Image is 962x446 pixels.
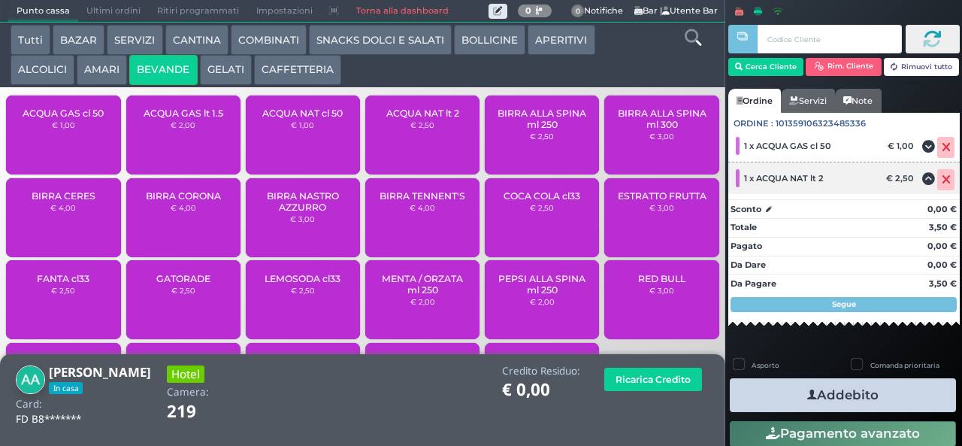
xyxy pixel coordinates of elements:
span: ACQUA GAS lt 1.5 [144,108,223,119]
span: ACQUA GAS cl 50 [23,108,104,119]
h4: Card: [16,399,42,410]
button: CANTINA [165,25,228,55]
span: Punto cassa [8,1,78,22]
small: € 2,00 [171,120,195,129]
small: € 4,00 [171,203,196,212]
button: ALCOLICI [11,55,74,85]
span: COCA COLA cl33 [504,190,580,202]
button: Tutti [11,25,50,55]
span: BIRRA TENNENT'S [380,190,465,202]
span: Ordine : [734,117,773,130]
b: [PERSON_NAME] [49,363,151,381]
small: € 1,00 [291,120,314,129]
span: In casa [49,382,83,394]
label: Asporto [752,360,779,370]
small: € 3,00 [649,203,674,212]
span: 1 x ACQUA NAT lt 2 [744,173,824,184]
strong: 0,00 € [927,204,957,214]
span: LEMOSODA cl33 [265,273,340,284]
span: BIRRA CERES [32,190,95,202]
div: € 1,00 [885,141,921,151]
small: € 2,50 [530,203,554,212]
strong: Totale [731,222,757,232]
label: Comanda prioritaria [870,360,939,370]
button: Rim. Cliente [806,58,882,76]
button: SERVIZI [107,25,162,55]
button: CAFFETTERIA [254,55,341,85]
small: € 2,50 [171,286,195,295]
button: Ricarica Credito [604,368,702,391]
button: SNACKS DOLCI E SALATI [309,25,452,55]
button: COMBINATI [231,25,307,55]
button: BOLLICINE [454,25,525,55]
span: ESTRATTO FRUTTA [618,190,706,202]
span: Impostazioni [248,1,321,22]
strong: Segue [832,299,856,309]
button: Rimuovi tutto [884,58,960,76]
span: PEPSI ALLA SPINA ml 250 [498,273,587,296]
small: € 1,00 [52,120,75,129]
b: 0 [525,5,531,16]
span: 1 x ACQUA GAS cl 50 [744,141,831,151]
h4: Camera: [167,387,209,398]
a: Torna alla dashboard [347,1,456,22]
span: GATORADE [156,273,210,284]
span: ACQUA NAT cl 50 [262,108,343,119]
input: Codice Cliente [758,25,901,53]
span: ACQUA NAT lt 2 [386,108,459,119]
small: € 3,00 [649,286,674,295]
h3: Hotel [167,366,204,383]
h1: € 0,00 [502,381,580,399]
small: € 2,50 [51,286,75,295]
small: € 2,00 [410,297,435,306]
a: Note [835,89,881,113]
strong: 0,00 € [927,259,957,270]
span: 101359106323485336 [776,117,866,130]
span: Ultimi ordini [78,1,149,22]
small: € 2,00 [530,297,555,306]
a: Ordine [728,89,781,113]
strong: Da Dare [731,259,766,270]
strong: 0,00 € [927,241,957,251]
span: BIRRA CORONA [146,190,221,202]
span: RED BULL [638,273,685,284]
strong: Da Pagare [731,278,776,289]
strong: Pagato [731,241,762,251]
small: € 4,00 [50,203,76,212]
small: € 2,50 [410,120,434,129]
button: GELATI [200,55,252,85]
span: BIRRA NASTRO AZZURRO [259,190,348,213]
strong: Sconto [731,203,761,216]
small: € 3,00 [649,132,674,141]
span: MENTA / ORZATA ml 250 [378,273,467,296]
h4: Credito Residuo: [502,366,580,377]
strong: 3,50 € [929,278,957,289]
small: € 2,50 [291,286,315,295]
span: Ritiri programmati [149,1,247,22]
span: BIRRA ALLA SPINA ml 300 [617,108,706,130]
span: 0 [571,5,585,18]
h1: 219 [167,402,238,421]
div: € 2,50 [884,173,921,184]
button: BEVANDE [129,55,197,85]
small: € 3,00 [290,214,315,223]
button: Cerca Cliente [728,58,804,76]
strong: 3,50 € [929,222,957,232]
small: € 2,50 [530,132,554,141]
button: AMARI [77,55,127,85]
a: Servizi [781,89,835,113]
span: BIRRA ALLA SPINA ml 250 [498,108,587,130]
span: FANTA cl33 [37,273,89,284]
button: Addebito [730,378,956,412]
small: € 4,00 [410,203,435,212]
button: APERITIVI [528,25,594,55]
button: BAZAR [53,25,104,55]
img: Antonio Amendola [16,366,45,395]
